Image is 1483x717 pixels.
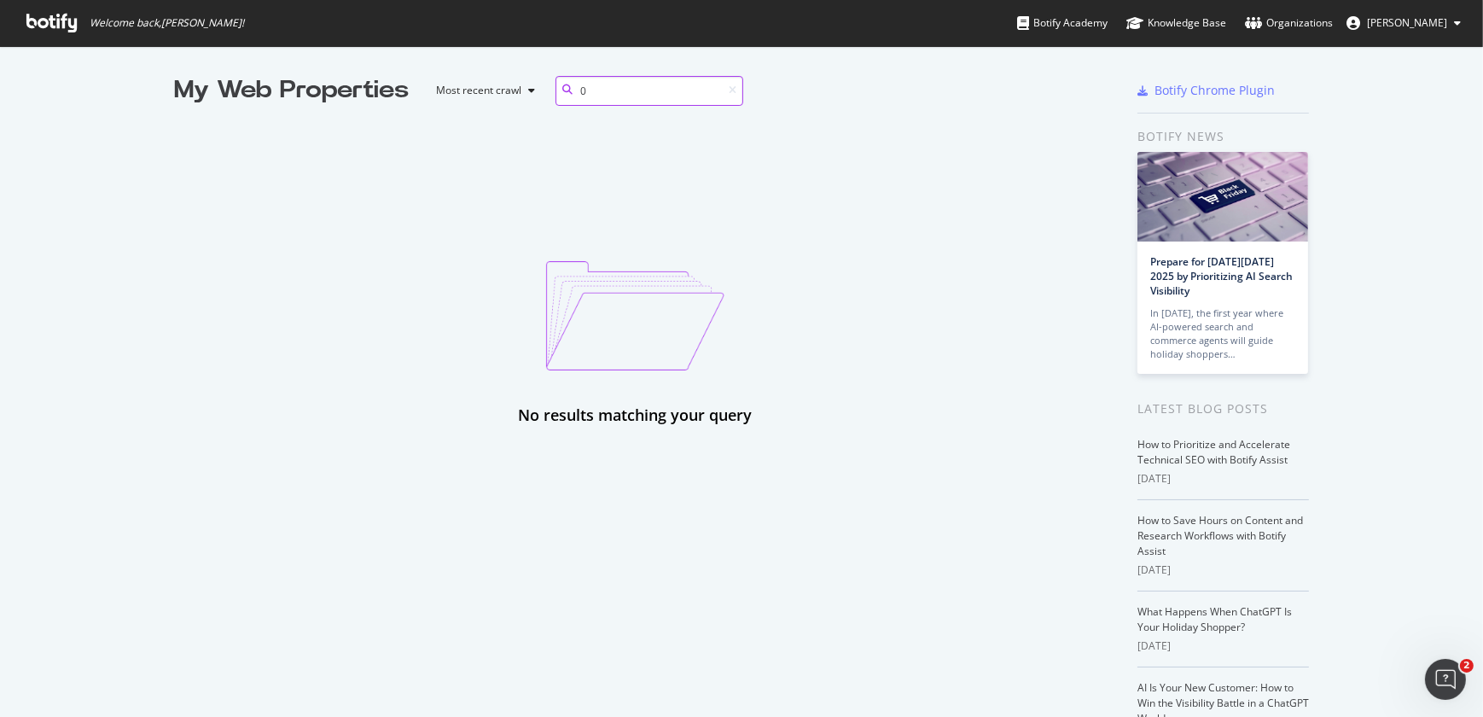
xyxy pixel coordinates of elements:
[1137,471,1309,487] div: [DATE]
[546,261,724,370] img: emptyProjectImage
[555,76,743,106] input: Search
[1150,306,1295,361] div: In [DATE], the first year where AI-powered search and commerce agents will guide holiday shoppers…
[422,77,542,104] button: Most recent crawl
[1245,15,1333,32] div: Organizations
[1137,638,1309,654] div: [DATE]
[1137,399,1309,418] div: Latest Blog Posts
[1126,15,1226,32] div: Knowledge Base
[1017,15,1108,32] div: Botify Academy
[1150,254,1293,298] a: Prepare for [DATE][DATE] 2025 by Prioritizing AI Search Visibility
[1367,15,1447,30] span: Travis Yano
[1137,152,1308,242] img: Prepare for Black Friday 2025 by Prioritizing AI Search Visibility
[1137,127,1309,146] div: Botify news
[1333,9,1474,37] button: [PERSON_NAME]
[1137,437,1290,467] a: How to Prioritize and Accelerate Technical SEO with Botify Assist
[1460,659,1474,673] span: 2
[1137,513,1303,558] a: How to Save Hours on Content and Research Workflows with Botify Assist
[1137,563,1309,578] div: [DATE]
[519,405,753,427] div: No results matching your query
[90,16,244,30] span: Welcome back, [PERSON_NAME] !
[436,85,521,96] div: Most recent crawl
[1137,604,1292,634] a: What Happens When ChatGPT Is Your Holiday Shopper?
[1154,82,1275,99] div: Botify Chrome Plugin
[174,73,409,108] div: My Web Properties
[1137,82,1275,99] a: Botify Chrome Plugin
[1425,659,1466,700] iframe: Intercom live chat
